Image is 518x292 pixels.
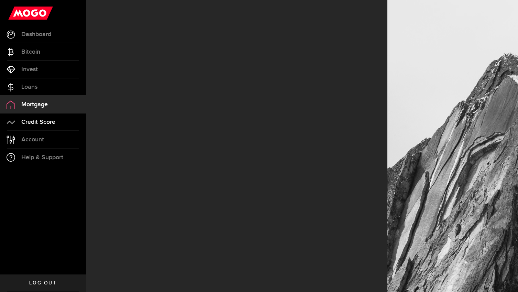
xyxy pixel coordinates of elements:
span: Bitcoin [21,49,40,55]
button: Open LiveChat chat widget [5,3,26,23]
span: Invest [21,66,38,73]
span: Log out [29,281,56,285]
span: Mortgage [21,101,48,108]
span: Account [21,137,44,143]
span: Loans [21,84,37,90]
span: Credit Score [21,119,55,125]
span: Dashboard [21,31,51,37]
span: Help & Support [21,154,63,161]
